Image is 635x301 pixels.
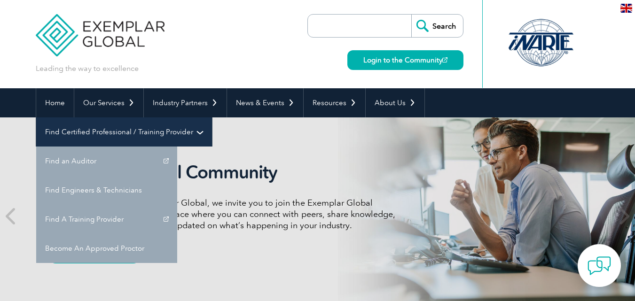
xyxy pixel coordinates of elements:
[36,234,177,263] a: Become An Approved Proctor
[227,88,303,117] a: News & Events
[50,197,402,231] p: As a valued member of Exemplar Global, we invite you to join the Exemplar Global Community—a fun,...
[144,88,227,117] a: Industry Partners
[50,162,402,183] h2: Exemplar Global Community
[36,88,74,117] a: Home
[366,88,424,117] a: About Us
[74,88,143,117] a: Our Services
[588,254,611,278] img: contact-chat.png
[36,205,177,234] a: Find A Training Provider
[36,176,177,205] a: Find Engineers & Technicians
[36,117,212,147] a: Find Certified Professional / Training Provider
[442,57,447,62] img: open_square.png
[36,63,139,74] p: Leading the way to excellence
[304,88,365,117] a: Resources
[36,147,177,176] a: Find an Auditor
[347,50,463,70] a: Login to the Community
[620,4,632,13] img: en
[411,15,463,37] input: Search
